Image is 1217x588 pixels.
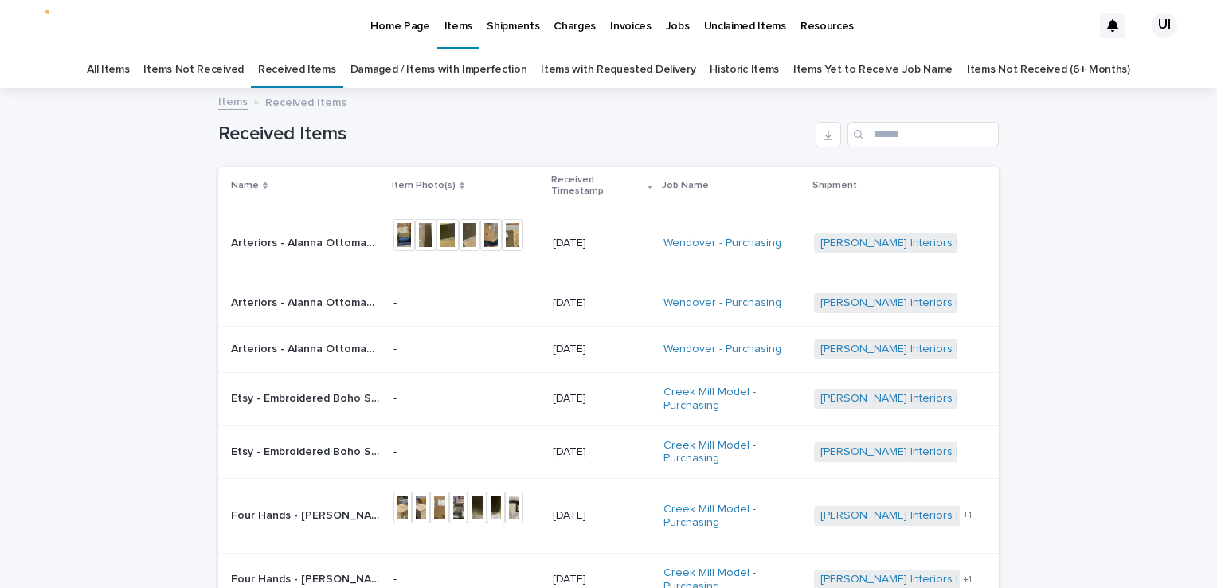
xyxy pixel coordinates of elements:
span: + 1 [963,575,972,585]
a: [PERSON_NAME] Interiors | Inbound Shipment | 24241 [820,445,1094,459]
tr: Four Hands - [PERSON_NAME] Swivel Chair Surrey Olive • 231360-002 | 71572Four Hands - [PERSON_NAM... [218,479,999,554]
a: Creek Mill Model - Purchasing [663,503,801,530]
p: - [393,392,541,406]
a: Creek Mill Model - Purchasing [663,439,801,466]
p: [DATE] [553,445,650,459]
p: [DATE] [553,509,650,523]
a: Wendover - Purchasing [663,237,781,250]
tr: Arteriors - Alanna Ottoman FOS01 Cloud Bouclé | 73186Arteriors - Alanna Ottoman FOS01 Cloud Boucl... [218,280,999,327]
p: [DATE] [553,343,650,356]
a: All Items [87,51,129,88]
span: + 1 [963,511,972,520]
a: Items Not Received (6+ Months) [967,51,1130,88]
h1: Received Items [218,123,809,146]
a: Received Items [258,51,336,88]
a: [PERSON_NAME] Interiors | Inbound Shipment | 24065 [820,296,1097,310]
a: Damaged / Items with Imperfection [350,51,527,88]
div: UI [1152,13,1177,38]
p: Shipment [812,177,857,194]
a: Historic Items [710,51,779,88]
p: - [393,573,541,586]
a: Items [218,92,248,110]
p: Etsy - Embroidered Boho Small Diamonds Black and White Stripe Throw Pillow Covers 22 * 22 | 73914 [231,389,384,406]
a: [PERSON_NAME] Interiors | Inbound Shipment | 24065 [820,343,1097,356]
p: - [393,296,541,310]
p: Job Name [662,177,709,194]
p: Name [231,177,259,194]
p: Item Photo(s) [392,177,456,194]
a: [PERSON_NAME] Interiors | Inbound Shipment | 24241 [820,392,1094,406]
a: Items Yet to Receive Job Name [793,51,953,88]
p: - [393,343,541,356]
p: Arteriors - Alanna Ottoman FOS01 Cloud Bouclé | 73187 [231,233,384,250]
a: [PERSON_NAME] Interiors | Inbound Shipment | 24065 [820,237,1097,250]
p: [DATE] [553,237,650,250]
tr: Etsy - Embroidered Boho Small Diamonds Black and White Stripe Throw Pillow Covers 22 * 22 | 73913... [218,425,999,479]
a: Items with Requested Delivery [541,51,695,88]
p: [DATE] [553,296,650,310]
img: YfgA5NZgPI1AjmfywhGr7fceWHtd3QhsZmlkoRaSGGE [32,10,123,41]
p: Etsy - Embroidered Boho Small Diamonds Black and White Stripe Throw Pillow Covers 22 * 22 | 73913 [231,442,384,459]
p: Arteriors - Alanna Ottoman FOS01 Cloud Bouclé | 73186 [231,293,384,310]
tr: Etsy - Embroidered Boho Small Diamonds Black and White Stripe Throw Pillow Covers 22 * 22 | 73914... [218,372,999,425]
tr: Arteriors - Alanna Ottoman FOS01 Cloud Bouclé | 73188Arteriors - Alanna Ottoman FOS01 Cloud Boucl... [218,327,999,373]
p: Received Items [265,92,346,110]
p: [DATE] [553,392,650,406]
a: Wendover - Purchasing [663,296,781,310]
p: Arteriors - Alanna Ottoman FOS01 Cloud Bouclé | 73188 [231,339,384,356]
a: [PERSON_NAME] Interiors | Inbound Shipment | 23606 [820,509,1097,523]
p: Four Hands - Malakai Swivel Chair Surrey Olive • 231360-002 | 71571 [231,570,384,586]
p: [DATE] [553,573,650,586]
tr: Arteriors - Alanna Ottoman FOS01 Cloud Bouclé | 73187Arteriors - Alanna Ottoman FOS01 Cloud Boucl... [218,206,999,280]
p: Received Timestamp [551,171,643,201]
p: Four Hands - Malakai Swivel Chair Surrey Olive • 231360-002 | 71572 [231,506,384,523]
a: Items Not Received [143,51,243,88]
a: [PERSON_NAME] Interiors | Inbound Shipment | 23606 [820,573,1097,586]
input: Search [847,122,999,147]
a: Creek Mill Model - Purchasing [663,386,801,413]
a: Wendover - Purchasing [663,343,781,356]
p: - [393,445,541,459]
